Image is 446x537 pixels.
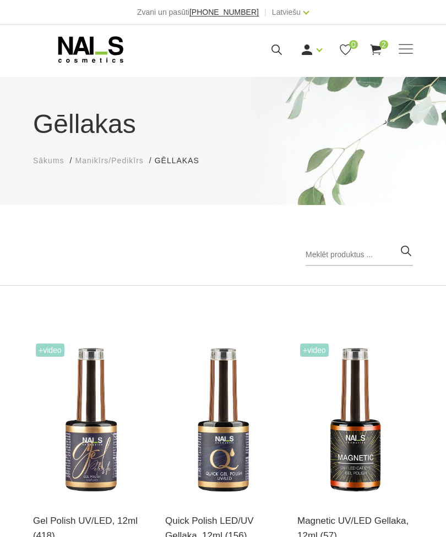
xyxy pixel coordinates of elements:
[339,43,352,57] a: 0
[75,156,143,165] span: Manikīrs/Pedikīrs
[264,5,266,19] span: |
[137,5,259,19] div: Zvani un pasūti
[369,43,383,57] a: 2
[300,344,329,357] span: +Video
[75,155,143,167] a: Manikīrs/Pedikīrs
[36,344,64,357] span: +Video
[379,40,388,49] span: 2
[349,40,358,49] span: 0
[165,341,281,500] img: Ātri, ērti un vienkārši!Intensīvi pigmentēta gellaka, kas perfekti klājas arī vienā slānī, tādā v...
[33,341,149,500] img: Ilgnoturīga, intensīvi pigmentēta gellaka. Viegli klājas, lieliski žūst, nesaraujas, neatkāpjas n...
[33,104,413,144] h1: Gēllakas
[272,5,301,19] a: Latviešu
[297,341,413,500] img: Ilgnoturīga gellaka, kas sastāv no metāla mikrodaļiņām, kuras īpaša magnēta ietekmē var pārvērst ...
[33,156,64,165] span: Sākums
[306,244,413,266] input: Meklēt produktus ...
[155,155,210,167] li: Gēllakas
[33,155,64,167] a: Sākums
[189,8,259,16] a: [PHONE_NUMBER]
